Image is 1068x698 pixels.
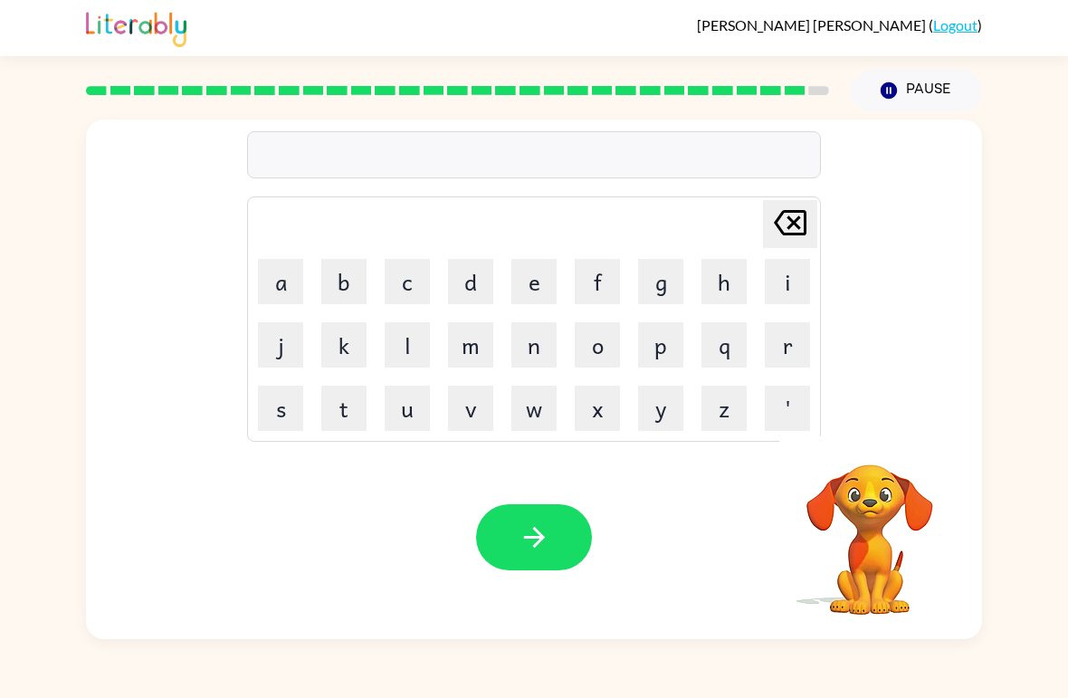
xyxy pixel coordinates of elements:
[86,7,186,47] img: Literably
[575,386,620,431] button: x
[258,386,303,431] button: s
[765,386,810,431] button: '
[701,386,747,431] button: z
[511,386,557,431] button: w
[258,259,303,304] button: a
[448,386,493,431] button: v
[511,322,557,368] button: n
[779,436,960,617] video: Your browser must support playing .mp4 files to use Literably. Please try using another browser.
[638,322,683,368] button: p
[638,259,683,304] button: g
[638,386,683,431] button: y
[321,322,367,368] button: k
[511,259,557,304] button: e
[258,322,303,368] button: j
[321,259,367,304] button: b
[575,259,620,304] button: f
[575,322,620,368] button: o
[933,16,977,33] a: Logout
[765,322,810,368] button: r
[385,386,430,431] button: u
[851,70,982,111] button: Pause
[321,386,367,431] button: t
[697,16,929,33] span: [PERSON_NAME] [PERSON_NAME]
[448,322,493,368] button: m
[385,322,430,368] button: l
[448,259,493,304] button: d
[385,259,430,304] button: c
[701,322,747,368] button: q
[765,259,810,304] button: i
[697,16,982,33] div: ( )
[701,259,747,304] button: h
